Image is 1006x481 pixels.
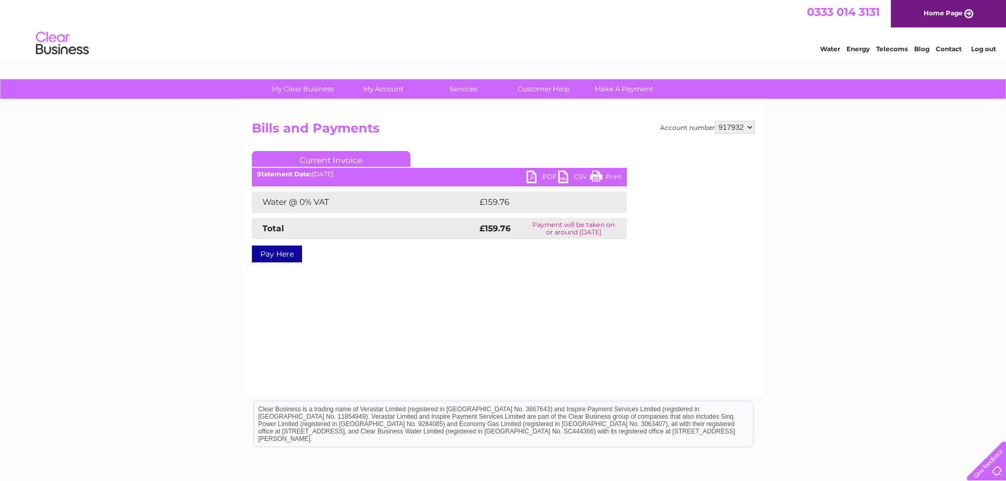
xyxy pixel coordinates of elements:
[252,171,627,178] div: [DATE]
[660,121,755,134] div: Account number
[820,45,840,53] a: Water
[521,218,627,239] td: Payment will be taken on or around [DATE]
[35,27,89,60] img: logo.png
[480,223,511,233] strong: £159.76
[252,151,410,167] a: Current Invoice
[558,171,590,186] a: CSV
[259,79,346,99] a: My Clear Business
[914,45,929,53] a: Blog
[420,79,507,99] a: Services
[500,79,587,99] a: Customer Help
[477,192,607,213] td: £159.76
[252,192,477,213] td: Water @ 0% VAT
[254,6,753,51] div: Clear Business is a trading name of Verastar Limited (registered in [GEOGRAPHIC_DATA] No. 3667643...
[876,45,908,53] a: Telecoms
[971,45,996,53] a: Log out
[340,79,427,99] a: My Account
[252,246,302,262] a: Pay Here
[590,171,622,186] a: Print
[807,5,880,18] a: 0333 014 3131
[580,79,667,99] a: Make A Payment
[257,170,312,178] b: Statement Date:
[526,171,558,186] a: PDF
[847,45,870,53] a: Energy
[936,45,962,53] a: Contact
[262,223,284,233] strong: Total
[252,121,755,141] h2: Bills and Payments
